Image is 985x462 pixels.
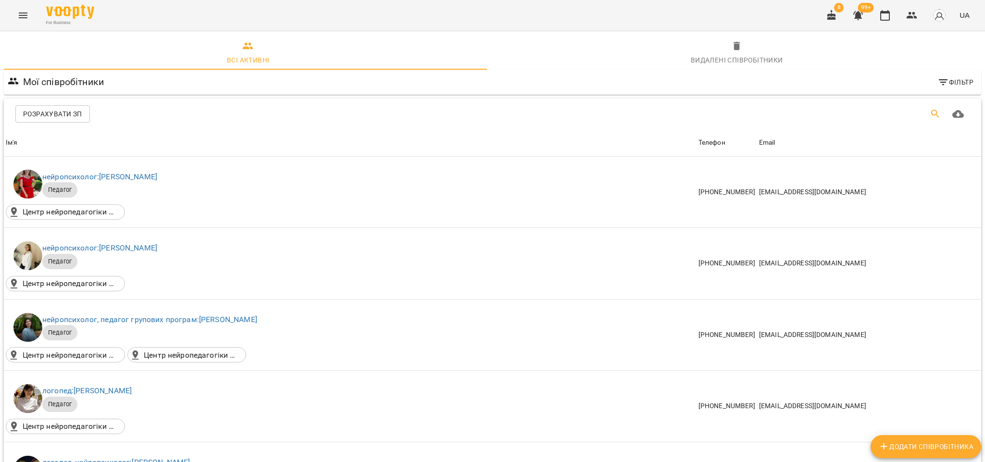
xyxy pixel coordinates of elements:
[759,137,979,149] span: Email
[691,54,783,66] div: Видалені cпівробітники
[757,157,981,228] td: [EMAIL_ADDRESS][DOMAIN_NAME]
[858,3,874,12] span: 99+
[127,347,247,362] div: Центр нейропедагогіки Brain up Online ()
[6,276,125,291] div: Центр нейропедагогіки Brain up. м. Лівобережна(вулиця Микільсько-Слобідська, 2б, Київ, Україна, 0...
[697,228,757,300] td: [PHONE_NUMBER]
[15,105,90,123] button: Розрахувати ЗП
[697,371,757,442] td: [PHONE_NUMBER]
[759,137,775,149] div: Sort
[698,137,725,149] div: Телефон
[697,157,757,228] td: [PHONE_NUMBER]
[933,9,946,22] img: avatar_s.png
[6,347,125,362] div: Центр нейропедагогіки Brain up м.Мінська(п-т Володимира Івасюка, 20, Київ, Україна)
[757,299,981,371] td: [EMAIL_ADDRESS][DOMAIN_NAME]
[871,435,981,458] button: Додати співробітника
[956,6,973,24] button: UA
[42,400,77,409] span: Педагог
[42,186,77,194] span: Педагог
[4,99,981,129] div: Table Toolbar
[12,4,35,27] button: Menu
[878,441,973,452] span: Додати співробітника
[698,137,725,149] div: Sort
[834,3,844,12] span: 8
[697,299,757,371] td: [PHONE_NUMBER]
[6,137,18,149] div: Sort
[227,54,269,66] div: Всі активні
[757,371,981,442] td: [EMAIL_ADDRESS][DOMAIN_NAME]
[6,137,18,149] div: Ім'я
[42,257,77,266] span: Педагог
[6,204,125,220] div: Центр нейропедагогіки Brain up Online ()
[937,76,973,88] span: Фільтр
[42,243,157,252] a: нейропсихолог:[PERSON_NAME]
[6,419,125,434] div: Центр нейропедагогіки Brain up Online ()
[42,315,257,324] a: нейропсихолог, педагог групових програм:[PERSON_NAME]
[698,137,755,149] span: Телефон
[934,74,977,91] button: Фільтр
[924,102,947,125] button: Пошук
[42,328,77,337] span: Педагог
[23,75,104,89] h6: Мої співробітники
[23,108,82,120] span: Розрахувати ЗП
[144,350,240,361] p: Центр нейропедагогіки Brain up Online
[46,5,94,19] img: Voopty Logo
[6,137,695,149] span: Ім'я
[46,20,94,26] span: For Business
[947,102,970,125] button: Завантажити CSV
[42,386,132,395] a: логопед:[PERSON_NAME]
[23,421,119,432] p: Центр нейропедагогіки Brain up Online
[23,278,119,289] p: Центр нейропедагогіки Brain up. м. Лівобережна([STREET_ADDRESS]
[23,206,119,218] p: Центр нейропедагогіки Brain up Online
[13,384,42,413] img: Анна Ягмурджи
[13,170,42,199] img: Іванна Шевчук
[42,172,157,181] a: нейропсихолог:[PERSON_NAME]
[960,10,970,20] span: UA
[23,350,119,361] p: Центр нейропедагогіки Brain up м.Мінська([STREET_ADDRESS][PERSON_NAME])
[13,241,42,270] img: Ірина Сухарська
[757,228,981,300] td: [EMAIL_ADDRESS][DOMAIN_NAME]
[13,313,42,342] img: Анна Андрійчук
[759,137,775,149] div: Email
